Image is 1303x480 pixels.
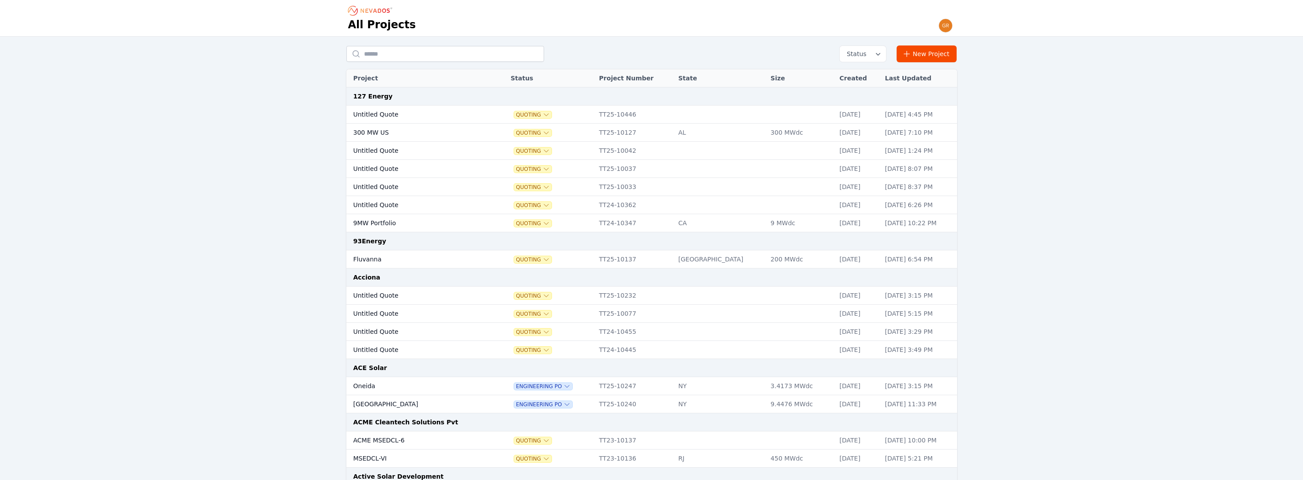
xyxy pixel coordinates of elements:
[346,124,957,142] tr: 300 MW USQuotingTT25-10127AL300 MWdc[DATE][DATE] 7:10 PM
[595,160,674,178] td: TT25-10037
[346,268,957,287] td: Acciona
[881,341,957,359] td: [DATE] 3:49 PM
[346,395,957,413] tr: [GEOGRAPHIC_DATA]Engineering POTT25-10240NY9.4476 MWdc[DATE][DATE] 11:33 PM
[595,106,674,124] td: TT25-10446
[835,142,881,160] td: [DATE]
[881,106,957,124] td: [DATE] 4:45 PM
[346,124,484,142] td: 300 MW US
[514,347,552,354] button: Quoting
[674,124,766,142] td: AL
[514,129,552,136] span: Quoting
[835,305,881,323] td: [DATE]
[881,124,957,142] td: [DATE] 7:10 PM
[881,178,957,196] td: [DATE] 8:37 PM
[514,256,552,263] button: Quoting
[766,395,835,413] td: 9.4476 MWdc
[595,196,674,214] td: TT24-10362
[346,323,484,341] td: Untitled Quote
[514,383,572,390] button: Engineering PO
[835,214,881,232] td: [DATE]
[346,359,957,377] td: ACE Solar
[346,450,957,468] tr: MSEDCL-VIQuotingTT23-10136RJ450 MWdc[DATE][DATE] 5:21 PM
[835,160,881,178] td: [DATE]
[843,49,867,58] span: Status
[514,147,552,155] span: Quoting
[514,329,552,336] button: Quoting
[595,124,674,142] td: TT25-10127
[881,250,957,268] td: [DATE] 6:54 PM
[346,450,484,468] td: MSEDCL-VI
[514,310,552,317] button: Quoting
[595,142,674,160] td: TT25-10042
[346,214,484,232] td: 9MW Portfolio
[595,250,674,268] td: TT25-10137
[881,450,957,468] td: [DATE] 5:21 PM
[514,111,552,118] button: Quoting
[346,196,484,214] td: Untitled Quote
[595,450,674,468] td: TT23-10136
[346,196,957,214] tr: Untitled QuoteQuotingTT24-10362[DATE][DATE] 6:26 PM
[346,106,484,124] td: Untitled Quote
[346,305,484,323] td: Untitled Quote
[514,455,552,462] span: Quoting
[881,142,957,160] td: [DATE] 1:24 PM
[835,377,881,395] td: [DATE]
[881,431,957,450] td: [DATE] 10:00 PM
[346,106,957,124] tr: Untitled QuoteQuotingTT25-10446[DATE][DATE] 4:45 PM
[674,250,766,268] td: [GEOGRAPHIC_DATA]
[514,437,552,444] button: Quoting
[766,377,835,395] td: 3.4173 MWdc
[346,287,484,305] td: Untitled Quote
[514,166,552,173] span: Quoting
[881,305,957,323] td: [DATE] 5:15 PM
[835,178,881,196] td: [DATE]
[348,18,416,32] h1: All Projects
[897,45,957,62] a: New Project
[595,69,674,87] th: Project Number
[346,431,484,450] td: ACME MSEDCL-6
[881,69,957,87] th: Last Updated
[346,142,957,160] tr: Untitled QuoteQuotingTT25-10042[DATE][DATE] 1:24 PM
[835,450,881,468] td: [DATE]
[346,431,957,450] tr: ACME MSEDCL-6QuotingTT23-10137[DATE][DATE] 10:00 PM
[766,250,835,268] td: 200 MWdc
[881,287,957,305] td: [DATE] 3:15 PM
[346,305,957,323] tr: Untitled QuoteQuotingTT25-10077[DATE][DATE] 5:15 PM
[595,178,674,196] td: TT25-10033
[514,184,552,191] span: Quoting
[939,19,953,33] img: greg@nevados.solar
[674,450,766,468] td: RJ
[835,196,881,214] td: [DATE]
[595,214,674,232] td: TT24-10347
[835,69,881,87] th: Created
[346,232,957,250] td: 93Energy
[514,202,552,209] span: Quoting
[835,250,881,268] td: [DATE]
[346,323,957,341] tr: Untitled QuoteQuotingTT24-10455[DATE][DATE] 3:29 PM
[595,431,674,450] td: TT23-10137
[674,395,766,413] td: NY
[674,377,766,395] td: NY
[346,341,484,359] td: Untitled Quote
[346,377,957,395] tr: OneidaEngineering POTT25-10247NY3.4173 MWdc[DATE][DATE] 3:15 PM
[835,124,881,142] td: [DATE]
[766,124,835,142] td: 300 MWdc
[514,401,572,408] button: Engineering PO
[595,305,674,323] td: TT25-10077
[346,160,484,178] td: Untitled Quote
[595,341,674,359] td: TT24-10445
[595,323,674,341] td: TT24-10455
[595,377,674,395] td: TT25-10247
[346,69,484,87] th: Project
[514,220,552,227] button: Quoting
[766,214,835,232] td: 9 MWdc
[346,395,484,413] td: [GEOGRAPHIC_DATA]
